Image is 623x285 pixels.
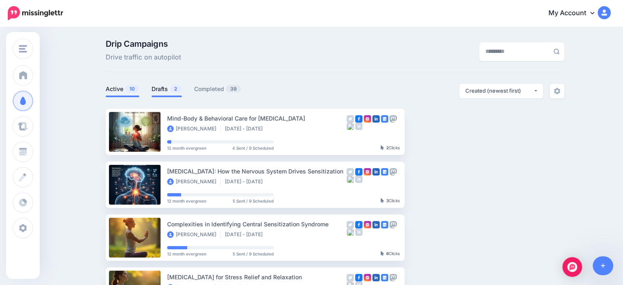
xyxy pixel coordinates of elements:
[167,231,221,238] li: [PERSON_NAME]
[8,6,63,20] img: Missinglettr
[225,125,267,132] li: [DATE] - [DATE]
[381,146,400,150] div: Clicks
[372,274,380,281] img: linkedin-square.png
[347,221,354,228] img: twitter-grey-square.png
[381,251,400,256] div: Clicks
[125,85,139,93] span: 10
[553,48,560,55] img: search-grey-6.png
[167,252,206,256] span: 12 month evergreen
[194,84,241,94] a: Completed39
[372,221,380,228] img: linkedin-square.png
[381,221,388,228] img: google_business-square.png
[170,85,181,93] span: 2
[372,168,380,176] img: linkedin-square.png
[106,84,139,94] a: Active10
[372,115,380,123] img: linkedin-square.png
[381,251,384,256] img: pointer-grey-darker.png
[562,257,582,277] div: Open Intercom Messenger
[381,168,388,176] img: google_business-square.png
[554,88,560,94] img: settings-grey.png
[540,3,611,23] a: My Account
[364,168,371,176] img: instagram-square.png
[381,274,388,281] img: google_business-square.png
[355,221,362,228] img: facebook-square.png
[386,251,389,256] b: 6
[381,198,384,203] img: pointer-grey-darker.png
[465,87,533,95] div: Created (newest first)
[381,198,400,203] div: Clicks
[390,221,397,228] img: mastodon-grey-square.png
[355,176,362,183] img: medium-grey-square.png
[19,45,27,52] img: menu.png
[381,145,384,150] img: pointer-grey-darker.png
[167,146,206,150] span: 12 month evergreen
[233,252,274,256] span: 5 Sent / 9 Scheduled
[390,115,397,123] img: mastodon-grey-square.png
[106,52,181,63] span: Drive traffic on autopilot
[459,84,543,98] button: Created (newest first)
[167,219,347,229] div: Complexities in Identifying Central Sensitization Syndrome
[167,199,206,203] span: 12 month evergreen
[347,176,354,183] img: bluesky-grey-square.png
[355,168,362,176] img: facebook-square.png
[355,274,362,281] img: facebook-square.png
[364,221,371,228] img: instagram-square.png
[386,198,389,203] b: 3
[355,115,362,123] img: facebook-square.png
[390,168,397,176] img: mastodon-grey-square.png
[347,123,354,130] img: bluesky-grey-square.png
[390,274,397,281] img: mastodon-grey-square.png
[347,168,354,176] img: twitter-grey-square.png
[347,228,354,236] img: bluesky-grey-square.png
[167,178,221,185] li: [PERSON_NAME]
[347,274,354,281] img: twitter-grey-square.png
[364,115,371,123] img: instagram-square.png
[225,178,267,185] li: [DATE] - [DATE]
[167,114,347,123] div: Mind-Body & Behavioral Care for [MEDICAL_DATA]
[364,274,371,281] img: instagram-square.png
[381,115,388,123] img: google_business-square.png
[355,123,362,130] img: medium-grey-square.png
[386,145,389,150] b: 2
[167,272,347,282] div: [MEDICAL_DATA] for Stress Relief and Relaxation
[106,40,181,48] span: Drip Campaigns
[152,84,182,94] a: Drafts2
[225,231,267,238] li: [DATE] - [DATE]
[226,85,241,93] span: 39
[233,199,274,203] span: 5 Sent / 9 Scheduled
[347,115,354,123] img: twitter-grey-square.png
[232,146,274,150] span: 4 Sent / 9 Scheduled
[167,166,347,176] div: [MEDICAL_DATA]: How the Nervous System Drives Sensitization
[167,125,221,132] li: [PERSON_NAME]
[355,228,362,236] img: medium-grey-square.png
